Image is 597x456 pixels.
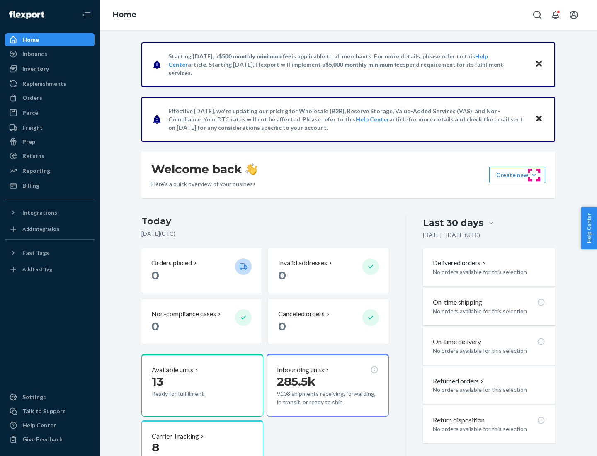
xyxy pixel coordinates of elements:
[151,258,192,268] p: Orders placed
[268,248,388,293] button: Invalid addresses 0
[278,309,325,319] p: Canceled orders
[22,249,49,257] div: Fast Tags
[433,298,482,307] p: On-time shipping
[5,164,95,177] a: Reporting
[22,80,66,88] div: Replenishments
[22,50,48,58] div: Inbounds
[152,432,199,441] p: Carrier Tracking
[5,206,95,219] button: Integrations
[547,7,564,23] button: Open notifications
[433,337,481,347] p: On-time delivery
[5,391,95,404] a: Settings
[5,149,95,163] a: Returns
[356,116,389,123] a: Help Center
[152,390,228,398] p: Ready for fulfillment
[22,435,63,444] div: Give Feedback
[113,10,136,19] a: Home
[534,58,544,70] button: Close
[5,106,95,119] a: Parcel
[141,299,262,344] button: Non-compliance cases 0
[151,162,257,177] h1: Welcome back
[22,182,39,190] div: Billing
[268,299,388,344] button: Canceled orders 0
[22,94,42,102] div: Orders
[5,77,95,90] a: Replenishments
[5,121,95,134] a: Freight
[22,407,66,415] div: Talk to Support
[565,7,582,23] button: Open account menu
[433,268,545,276] p: No orders available for this selection
[218,53,291,60] span: $500 monthly minimum fee
[245,163,257,175] img: hand-wave emoji
[151,180,257,188] p: Here’s a quick overview of your business
[5,33,95,46] a: Home
[5,419,95,432] a: Help Center
[141,354,263,417] button: Available units13Ready for fulfillment
[141,230,389,238] p: [DATE] ( UTC )
[5,433,95,446] button: Give Feedback
[5,91,95,104] a: Orders
[9,11,44,19] img: Flexport logo
[22,421,56,429] div: Help Center
[5,263,95,276] a: Add Fast Tag
[22,226,59,233] div: Add Integration
[534,113,544,125] button: Close
[78,7,95,23] button: Close Navigation
[141,248,262,293] button: Orders placed 0
[151,309,216,319] p: Non-compliance cases
[433,307,545,315] p: No orders available for this selection
[433,258,487,268] button: Delivered orders
[151,268,159,282] span: 0
[267,354,388,417] button: Inbounding units285.5k9108 shipments receiving, forwarding, in transit, or ready to ship
[22,124,43,132] div: Freight
[5,62,95,75] a: Inventory
[168,52,527,77] p: Starting [DATE], a is applicable to all merchants. For more details, please refer to this article...
[5,135,95,148] a: Prep
[423,231,480,239] p: [DATE] - [DATE] ( UTC )
[5,223,95,236] a: Add Integration
[22,167,50,175] div: Reporting
[581,207,597,249] button: Help Center
[5,179,95,192] a: Billing
[152,374,163,388] span: 13
[22,209,57,217] div: Integrations
[277,365,324,375] p: Inbounding units
[168,107,527,132] p: Effective [DATE], we're updating our pricing for Wholesale (B2B), Reserve Storage, Value-Added Se...
[5,246,95,260] button: Fast Tags
[5,405,95,418] a: Talk to Support
[489,167,545,183] button: Create new
[106,3,143,27] ol: breadcrumbs
[22,393,46,401] div: Settings
[433,415,485,425] p: Return disposition
[22,109,40,117] div: Parcel
[22,266,52,273] div: Add Fast Tag
[277,374,315,388] span: 285.5k
[22,36,39,44] div: Home
[423,216,483,229] div: Last 30 days
[529,7,546,23] button: Open Search Box
[152,365,193,375] p: Available units
[22,65,49,73] div: Inventory
[22,152,44,160] div: Returns
[278,319,286,333] span: 0
[5,47,95,61] a: Inbounds
[152,440,159,454] span: 8
[151,319,159,333] span: 0
[278,258,327,268] p: Invalid addresses
[22,138,35,146] div: Prep
[141,215,389,228] h3: Today
[277,390,378,406] p: 9108 shipments receiving, forwarding, in transit, or ready to ship
[433,376,485,386] button: Returned orders
[325,61,403,68] span: $5,000 monthly minimum fee
[433,425,545,433] p: No orders available for this selection
[433,347,545,355] p: No orders available for this selection
[433,386,545,394] p: No orders available for this selection
[278,268,286,282] span: 0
